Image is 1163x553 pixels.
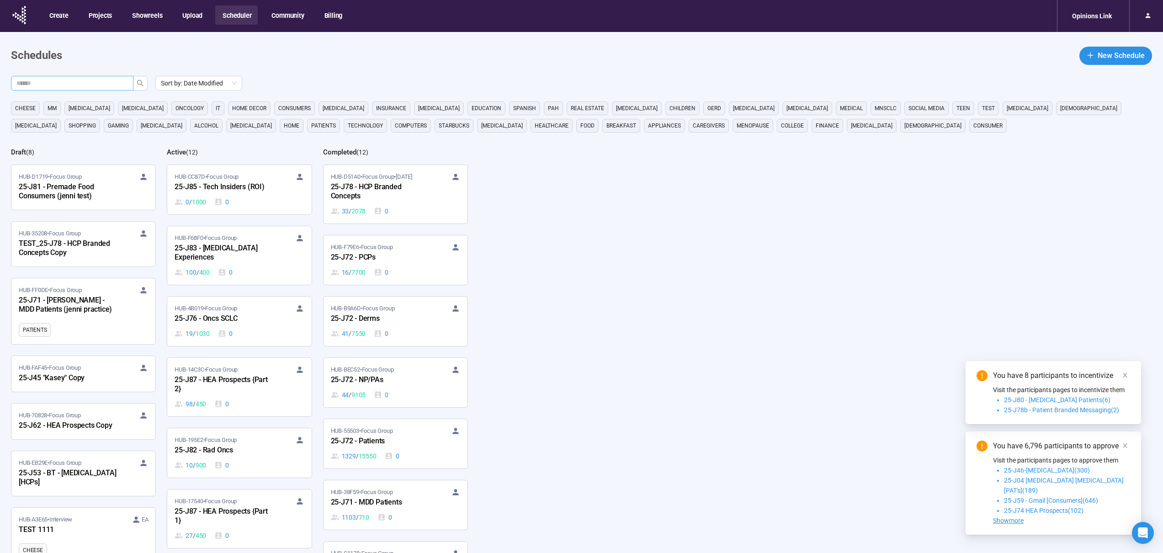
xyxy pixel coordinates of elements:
span: HUB-55503 • Focus Group [331,426,393,436]
span: HUB-B9A6D • Focus Group [331,304,395,313]
span: / [349,206,351,216]
div: 0 [218,329,233,339]
span: caregivers [693,121,725,130]
span: technology [348,121,383,130]
span: education [472,104,501,113]
span: / [189,197,192,207]
span: HUB-195E2 • Focus Group [175,436,237,445]
span: consumer [973,121,1003,130]
a: HUB-35208•Focus GroupTEST_25-J78 - HCP Branded Concepts Copy [11,222,155,266]
span: [MEDICAL_DATA] [851,121,892,130]
span: / [193,531,196,541]
span: / [356,451,359,461]
span: HUB-FAF45 • Focus Group [19,363,81,372]
span: oncology [175,104,204,113]
span: home [284,121,299,130]
span: HUB-FF0DE • Focus Group [19,286,82,295]
div: 41 [331,329,366,339]
span: HUB-A3E65 • Interview [19,515,72,524]
a: HUB-B9A6D•Focus Group25-J72 - Derms41 / 75500 [324,297,467,346]
span: menopause [737,121,769,130]
span: [MEDICAL_DATA] [418,104,460,113]
span: [MEDICAL_DATA] [1007,104,1048,113]
span: / [193,399,196,409]
span: computers [395,121,427,130]
div: 25-J71 - [PERSON_NAME] - MDD Patients (jenni practice) [19,295,119,316]
div: 0 [377,512,392,522]
span: [MEDICAL_DATA] [141,121,182,130]
span: / [356,512,359,522]
span: [DEMOGRAPHIC_DATA] [904,121,961,130]
a: HUB-38F59•Focus Group25-J71 - MDD Patients1103 / 7100 [324,480,467,530]
div: 0 [374,390,388,400]
span: close [1122,372,1128,378]
span: Sort by: Date Modified [161,76,237,90]
p: Visit the participants pages to approve them [993,455,1130,465]
span: Spanish [513,104,536,113]
div: 0 [374,206,388,216]
span: real estate [571,104,604,113]
div: 25-J83 - [MEDICAL_DATA] Experiences [175,243,275,264]
span: MM [48,104,57,113]
span: [MEDICAL_DATA] [733,104,775,113]
button: Billing [317,5,349,25]
div: 0 [385,451,399,461]
div: 25-J45 "Kasey" Copy [19,372,119,384]
a: HUB-D1719•Focus Group25-J81 - Premade Food Consumers (jenni test) [11,165,155,210]
span: children [669,104,696,113]
div: 19 [175,329,210,339]
div: 25-J53 - BT - [MEDICAL_DATA] [HCPs] [19,468,119,489]
span: 25-J74 HEA Prospects(102) [1004,507,1083,514]
span: / [196,267,199,277]
span: 7550 [351,329,366,339]
a: HUB-F79E6•Focus Group25-J72 - PCPs16 / 77000 [324,235,467,285]
div: 25-J72 - PCPs [331,252,431,264]
div: 27 [175,531,206,541]
span: 7700 [351,267,366,277]
span: [MEDICAL_DATA] [481,121,523,130]
div: You have 6,796 participants to approve [993,441,1130,452]
span: 25-J78b - Patient Branded Messaging(2) [1004,406,1119,414]
span: 9105 [351,390,366,400]
div: 10 [175,460,206,470]
h2: Completed [323,148,356,156]
button: Upload [175,5,209,25]
div: Open Intercom Messenger [1132,522,1154,544]
span: consumers [278,104,311,113]
span: HUB-CC87D • Focus Group [175,172,239,181]
div: 0 [374,267,388,277]
span: New Schedule [1098,50,1145,61]
div: 16 [331,267,366,277]
span: 450 [196,531,206,541]
div: 25-J72 - Patients [331,436,431,447]
span: 1000 [192,197,206,207]
span: HUB-EB29E • Focus Group [19,458,81,468]
div: TEST 1111 [19,524,119,536]
a: HUB-17540•Focus Group25-J87 - HEA Prospects {Part 1}27 / 4500 [167,489,311,548]
div: 25-J81 - Premade Food Consumers (jenni test) [19,181,119,202]
span: close [1122,442,1128,449]
button: Scheduler [215,5,258,25]
span: Test [982,104,995,113]
div: 25-J62 - HEA Prospects Copy [19,420,119,432]
span: 25-J59 - Gmail [Consumers](646) [1004,497,1098,504]
div: 98 [175,399,206,409]
span: [DEMOGRAPHIC_DATA] [1060,104,1117,113]
a: HUB-CC87D•Focus Group25-J85 - Tech Insiders (ROI)0 / 10000 [167,165,311,214]
div: 44 [331,390,366,400]
span: / [349,267,351,277]
a: HUB-4B019•Focus Group25-J76 - Oncs SCLC19 / 10300 [167,297,311,346]
span: PAH [548,104,559,113]
div: 25-J82 - Rad Oncs [175,445,275,457]
div: You have 8 participants to incentivize [993,370,1130,381]
span: ( 8 ) [26,149,34,156]
div: 25-J72 - Derms [331,313,431,325]
span: [MEDICAL_DATA] [786,104,828,113]
span: healthcare [535,121,568,130]
div: 25-J87 - HEA Prospects {Part 1} [175,506,275,527]
div: 100 [175,267,210,277]
span: starbucks [439,121,469,130]
span: EA [142,515,149,524]
span: 25-J80 - [MEDICAL_DATA] Patients(6) [1004,396,1110,404]
div: 1329 [331,451,377,461]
